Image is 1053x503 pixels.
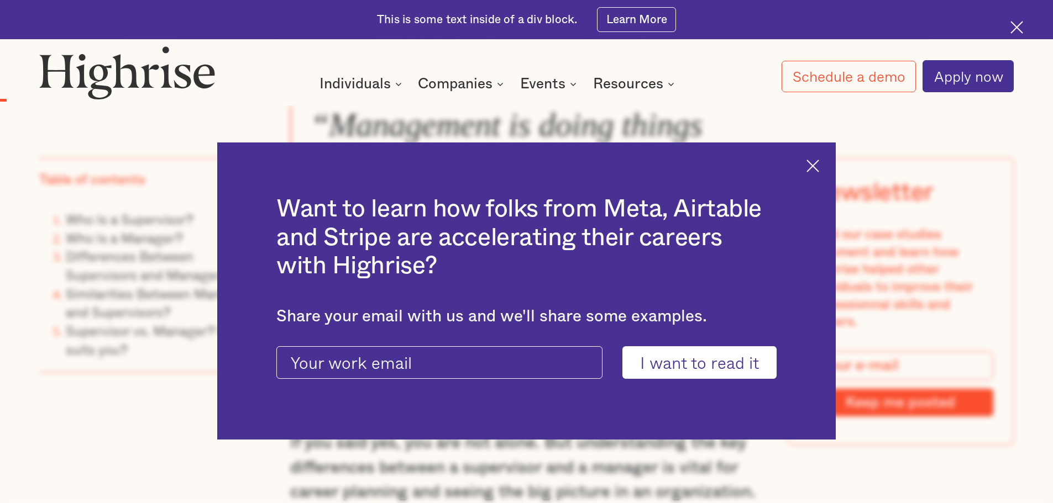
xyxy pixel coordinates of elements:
[276,195,777,280] h2: Want to learn how folks from Meta, Airtable and Stripe are accelerating their careers with Highrise?
[418,77,507,91] div: Companies
[276,346,603,379] input: Your work email
[276,346,777,379] form: current-ascender-blog-article-modal-form
[597,7,676,32] a: Learn More
[520,77,580,91] div: Events
[593,77,678,91] div: Resources
[319,77,391,91] div: Individuals
[806,160,819,172] img: Cross icon
[1010,21,1023,34] img: Cross icon
[377,12,577,28] div: This is some text inside of a div block.
[520,77,565,91] div: Events
[319,77,405,91] div: Individuals
[593,77,663,91] div: Resources
[782,61,916,92] a: Schedule a demo
[622,346,777,379] input: I want to read it
[276,307,777,326] div: Share your email with us and we'll share some examples.
[39,46,215,99] img: Highrise logo
[418,77,493,91] div: Companies
[923,60,1014,92] a: Apply now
